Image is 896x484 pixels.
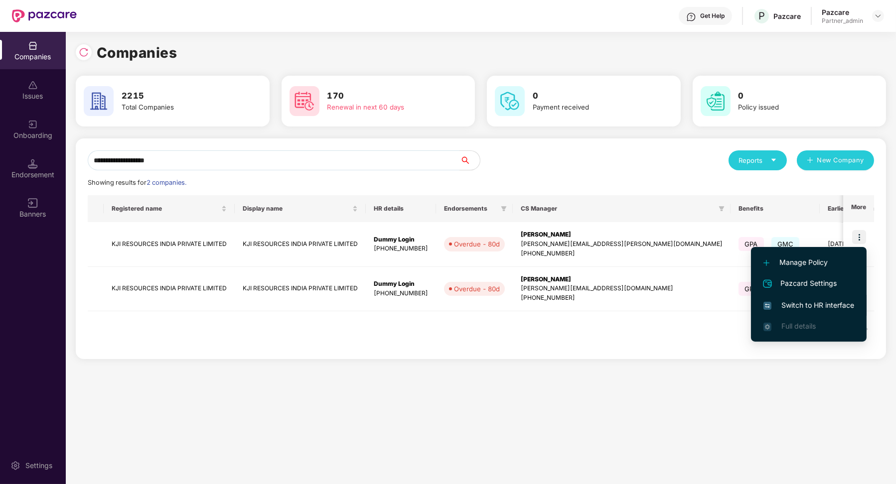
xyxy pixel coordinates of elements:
[374,244,428,253] div: [PHONE_NUMBER]
[235,267,366,312] td: KJI RESOURCES INDIA PRIVATE LIMITED
[761,278,773,290] img: svg+xml;base64,PHN2ZyB4bWxucz0iaHR0cDovL3d3dy53My5vcmcvMjAwMC9zdmciIHdpZHRoPSIyNCIgaGVpZ2h0PSIyNC...
[327,90,443,103] h3: 170
[763,323,771,331] img: svg+xml;base64,PHN2ZyB4bWxucz0iaHR0cDovL3d3dy53My5vcmcvMjAwMC9zdmciIHdpZHRoPSIxNi4zNjMiIGhlaWdodD...
[686,12,696,22] img: svg+xml;base64,PHN2ZyBpZD0iSGVscC0zMngzMiIgeG1sbnM9Imh0dHA6Ly93d3cudzMub3JnLzIwMDAvc3ZnIiB3aWR0aD...
[739,282,764,296] span: GPA
[701,86,731,116] img: svg+xml;base64,PHN2ZyB4bWxucz0iaHR0cDovL3d3dy53My5vcmcvMjAwMC9zdmciIHdpZHRoPSI2MCIgaGVpZ2h0PSI2MC...
[521,240,723,249] div: [PERSON_NAME][EMAIL_ADDRESS][PERSON_NAME][DOMAIN_NAME]
[874,12,882,20] img: svg+xml;base64,PHN2ZyBpZD0iRHJvcGRvd24tMzJ4MzIiIHhtbG5zPSJodHRwOi8vd3d3LnczLm9yZy8yMDAwL3N2ZyIgd2...
[454,239,500,249] div: Overdue - 80d
[843,195,874,222] th: More
[820,195,884,222] th: Earliest Renewal
[739,237,764,251] span: GPA
[495,86,525,116] img: svg+xml;base64,PHN2ZyB4bWxucz0iaHR0cDovL3d3dy53My5vcmcvMjAwMC9zdmciIHdpZHRoPSI2MCIgaGVpZ2h0PSI2MC...
[104,267,235,312] td: KJI RESOURCES INDIA PRIVATE LIMITED
[521,230,723,240] div: [PERSON_NAME]
[290,86,319,116] img: svg+xml;base64,PHN2ZyB4bWxucz0iaHR0cDovL3d3dy53My5vcmcvMjAwMC9zdmciIHdpZHRoPSI2MCIgaGVpZ2h0PSI2MC...
[739,155,777,165] div: Reports
[104,222,235,267] td: KJI RESOURCES INDIA PRIVATE LIMITED
[773,11,801,21] div: Pazcare
[763,260,769,266] img: svg+xml;base64,PHN2ZyB4bWxucz0iaHR0cDovL3d3dy53My5vcmcvMjAwMC9zdmciIHdpZHRoPSIxMi4yMDEiIGhlaWdodD...
[763,257,854,268] span: Manage Policy
[807,157,813,165] span: plus
[88,179,186,186] span: Showing results for
[719,206,725,212] span: filter
[28,159,38,169] img: svg+xml;base64,PHN2ZyB3aWR0aD0iMTQuNSIgaGVpZ2h0PSIxNC41IiB2aWV3Qm94PSIwIDAgMTYgMTYiIGZpbGw9Im5vbm...
[820,222,884,267] td: [DATE]
[374,235,428,244] div: Dummy Login
[112,205,219,213] span: Registered name
[10,461,20,471] img: svg+xml;base64,PHN2ZyBpZD0iU2V0dGluZy0yMHgyMCIgeG1sbnM9Imh0dHA6Ly93d3cudzMub3JnLzIwMDAvc3ZnIiB3aW...
[97,42,177,64] h1: Companies
[454,284,500,294] div: Overdue - 80d
[763,300,854,311] span: Switch to HR interface
[235,195,366,222] th: Display name
[28,198,38,208] img: svg+xml;base64,PHN2ZyB3aWR0aD0iMTYiIGhlaWdodD0iMTYiIHZpZXdCb3g9IjAgMCAxNiAxNiIgZmlsbD0ibm9uZSIgeG...
[521,284,723,293] div: [PERSON_NAME][EMAIL_ADDRESS][DOMAIN_NAME]
[817,155,865,165] span: New Company
[739,102,854,113] div: Policy issued
[459,150,480,170] button: search
[84,86,114,116] img: svg+xml;base64,PHN2ZyB4bWxucz0iaHR0cDovL3d3dy53My5vcmcvMjAwMC9zdmciIHdpZHRoPSI2MCIgaGVpZ2h0PSI2MC...
[758,10,765,22] span: P
[852,230,866,244] img: icon
[366,195,436,222] th: HR details
[147,179,186,186] span: 2 companies.
[28,120,38,129] img: svg+xml;base64,PHN2ZyB3aWR0aD0iMjAiIGhlaWdodD0iMjAiIHZpZXdCb3g9IjAgMCAyMCAyMCIgZmlsbD0ibm9uZSIgeG...
[739,90,854,103] h3: 0
[521,293,723,303] div: [PHONE_NUMBER]
[822,17,863,25] div: Partner_admin
[374,289,428,298] div: [PHONE_NUMBER]
[499,203,509,215] span: filter
[79,47,89,57] img: svg+xml;base64,PHN2ZyBpZD0iUmVsb2FkLTMyeDMyIiB4bWxucz0iaHR0cDovL3d3dy53My5vcmcvMjAwMC9zdmciIHdpZH...
[122,102,237,113] div: Total Companies
[521,249,723,258] div: [PHONE_NUMBER]
[374,279,428,289] div: Dummy Login
[22,461,55,471] div: Settings
[533,90,648,103] h3: 0
[700,12,725,20] div: Get Help
[797,150,874,170] button: plusNew Company
[12,9,77,22] img: New Pazcare Logo
[459,156,480,164] span: search
[763,278,854,290] span: Pazcard Settings
[731,195,820,222] th: Benefits
[327,102,443,113] div: Renewal in next 60 days
[444,205,497,213] span: Endorsements
[770,157,777,163] span: caret-down
[501,206,507,212] span: filter
[28,80,38,90] img: svg+xml;base64,PHN2ZyBpZD0iSXNzdWVzX2Rpc2FibGVkIiB4bWxucz0iaHR0cDovL3d3dy53My5vcmcvMjAwMC9zdmciIH...
[243,205,350,213] span: Display name
[28,41,38,51] img: svg+xml;base64,PHN2ZyBpZD0iQ29tcGFuaWVzIiB4bWxucz0iaHR0cDovL3d3dy53My5vcmcvMjAwMC9zdmciIHdpZHRoPS...
[763,302,771,310] img: svg+xml;base64,PHN2ZyB4bWxucz0iaHR0cDovL3d3dy53My5vcmcvMjAwMC9zdmciIHdpZHRoPSIxNiIgaGVpZ2h0PSIxNi...
[717,203,727,215] span: filter
[533,102,648,113] div: Payment received
[781,322,816,330] span: Full details
[122,90,237,103] h3: 2215
[521,205,715,213] span: CS Manager
[822,7,863,17] div: Pazcare
[104,195,235,222] th: Registered name
[235,222,366,267] td: KJI RESOURCES INDIA PRIVATE LIMITED
[521,275,723,284] div: [PERSON_NAME]
[771,237,800,251] span: GMC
